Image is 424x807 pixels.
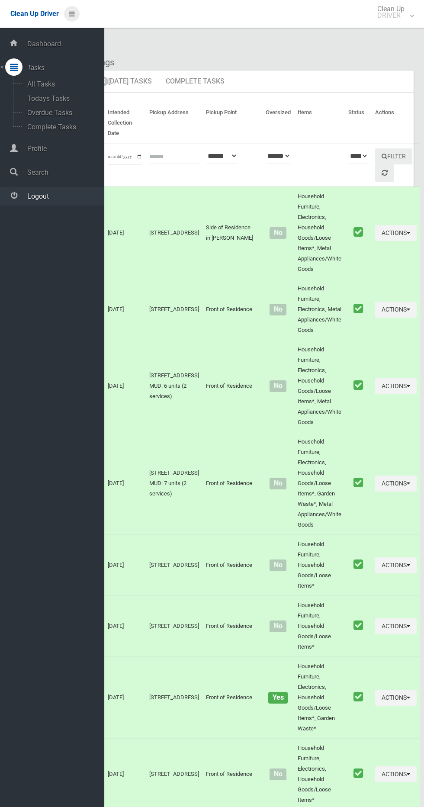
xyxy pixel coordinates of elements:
h4: Normal sized [266,623,291,630]
span: No [270,768,286,780]
button: Actions [375,476,417,492]
i: Booking marked as collected. [353,620,363,631]
h4: Normal sized [266,229,291,237]
i: Booking marked as collected. [353,477,363,488]
td: Front of Residence [202,432,262,535]
span: Yes [268,692,288,704]
h4: Normal sized [266,306,291,313]
button: Filter [375,148,412,164]
td: Front of Residence [202,535,262,596]
i: Booking marked as collected. [353,691,363,702]
td: [STREET_ADDRESS] MUD: 6 units (2 services) [146,340,202,432]
th: Status [345,103,372,143]
span: No [270,621,286,632]
span: No [270,478,286,489]
td: [DATE] [104,535,146,596]
h4: Normal sized [266,383,291,390]
i: Booking marked as collected. [353,303,363,314]
h4: Normal sized [266,480,291,487]
span: No [270,304,286,315]
td: Household Furniture, Electronics, Household Goods/Loose Items*, Garden Waste* [294,657,345,739]
i: Booking marked as collected. [353,768,363,779]
td: Household Furniture, Electronics, Household Goods/Loose Items*, Metal Appliances/White Goods [294,186,345,279]
td: Household Furniture, Electronics, Metal Appliances/White Goods [294,279,345,340]
button: Actions [375,618,417,634]
th: Intended Collection Date [104,103,146,143]
td: Household Furniture, Electronics, Household Goods/Loose Items*, Garden Waste*, Metal Appliances/W... [294,432,345,535]
button: Actions [375,225,417,241]
td: [DATE] [104,340,146,432]
td: Household Furniture, Household Goods/Loose Items* [294,596,345,657]
button: Actions [375,557,417,573]
span: Dashboard [25,40,104,48]
i: Booking marked as collected. [353,559,363,570]
h4: Normal sized [266,771,291,778]
span: Search [25,168,104,177]
td: [STREET_ADDRESS] [146,596,202,657]
td: [DATE] [104,432,146,535]
span: Overdue Tasks [25,109,96,117]
td: Side of Residence in [PERSON_NAME] [202,186,262,279]
h4: Normal sized [266,562,291,569]
a: Complete Tasks [159,71,231,93]
span: No [270,559,286,571]
td: [DATE] [104,279,146,340]
small: DRIVER [377,12,405,19]
span: No [270,380,286,392]
td: [DATE] [104,186,146,279]
td: Front of Residence [202,279,262,340]
span: Clean Up [373,6,413,19]
span: Profile [25,145,104,153]
a: Clean Up Driver [10,7,59,20]
td: [STREET_ADDRESS] [146,186,202,279]
button: Actions [375,766,417,782]
span: Logout [25,192,104,200]
button: Actions [375,378,417,394]
td: [STREET_ADDRESS] MUD: 7 units (2 services) [146,432,202,535]
button: Actions [375,302,417,318]
span: Clean Up Driver [10,10,59,18]
button: Actions [375,690,417,706]
td: [DATE] [104,596,146,657]
span: Complete Tasks [25,123,96,131]
span: All Tasks [25,80,96,88]
td: [STREET_ADDRESS] [146,657,202,739]
td: Household Furniture, Household Goods/Loose Items* [294,535,345,596]
td: [STREET_ADDRESS] [146,535,202,596]
h4: Oversized [266,694,291,701]
td: Household Furniture, Electronics, Household Goods/Loose Items*, Metal Appliances/White Goods [294,340,345,432]
td: [DATE] [104,657,146,739]
span: Tasks [25,64,104,72]
td: [STREET_ADDRESS] [146,279,202,340]
td: Front of Residence [202,657,262,739]
th: Pickup Address [146,103,202,143]
span: Todays Tasks [25,94,96,103]
th: Actions [372,103,420,143]
th: Oversized [262,103,294,143]
td: Front of Residence [202,596,262,657]
td: Front of Residence [202,340,262,432]
th: Items [294,103,345,143]
i: Booking marked as collected. [353,226,363,238]
th: Pickup Point [202,103,262,143]
a: 43[DATE] Tasks [88,71,158,93]
i: Booking marked as collected. [353,379,363,391]
span: No [270,227,286,239]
